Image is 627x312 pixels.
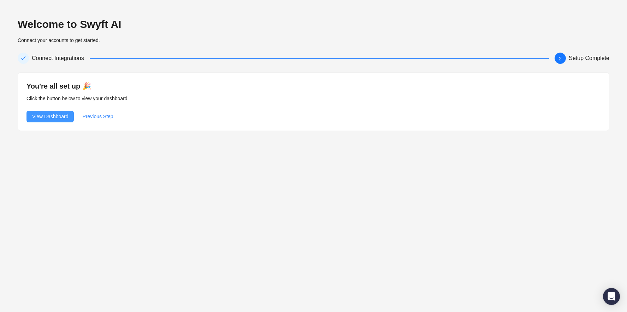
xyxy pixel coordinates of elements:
h4: You're all set up 🎉 [26,81,601,91]
span: 2 [559,56,562,61]
span: Connect your accounts to get started. [18,37,100,43]
span: check [21,56,26,61]
div: Connect Integrations [32,53,90,64]
button: Previous Step [77,111,119,122]
span: Click the button below to view your dashboard. [26,96,129,101]
div: Setup Complete [569,53,609,64]
span: View Dashboard [32,113,68,120]
button: View Dashboard [26,111,74,122]
div: Open Intercom Messenger [603,288,620,305]
h2: Welcome to Swyft AI [18,18,609,31]
span: Previous Step [82,113,113,120]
